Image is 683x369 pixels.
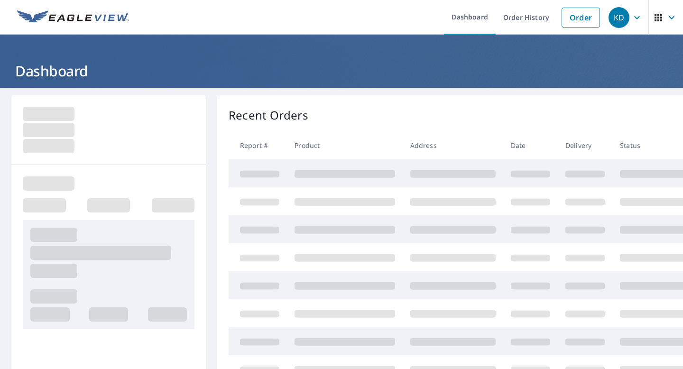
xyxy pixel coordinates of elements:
[562,8,600,28] a: Order
[558,131,612,159] th: Delivery
[503,131,558,159] th: Date
[609,7,629,28] div: KD
[17,10,129,25] img: EV Logo
[403,131,503,159] th: Address
[229,107,308,124] p: Recent Orders
[11,61,672,81] h1: Dashboard
[229,131,287,159] th: Report #
[287,131,403,159] th: Product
